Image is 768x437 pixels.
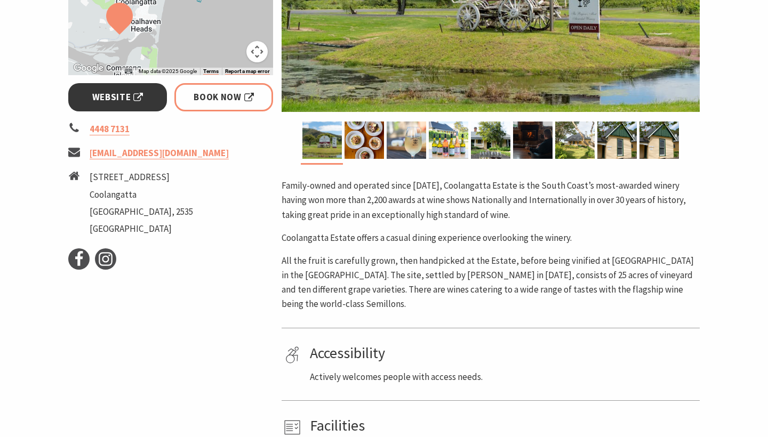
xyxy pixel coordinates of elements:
[71,61,106,75] a: Click to see this area on Google Maps
[639,122,679,159] img: The Cottage
[174,83,273,111] a: Book Now
[92,90,143,104] span: Website
[225,68,270,75] a: Report a map error
[90,123,130,135] a: 4448 7131
[90,170,193,184] li: [STREET_ADDRESS]
[387,122,426,159] img: Glass of Wine
[90,205,193,219] li: [GEOGRAPHIC_DATA], 2535
[555,122,595,159] img: Convict Cottage
[71,61,106,75] img: Google
[513,122,553,159] img: Fireplace
[139,68,197,74] span: Map data ©2025 Google
[90,147,229,159] a: [EMAIL_ADDRESS][DOMAIN_NAME]
[310,417,696,435] h4: Facilities
[282,179,700,222] p: Family-owned and operated since [DATE], Coolangatta Estate is the South Coast’s most-awarded wine...
[194,90,254,104] span: Book Now
[282,254,700,312] p: All the fruit is carefully grown, then handpicked at the Estate, before being vinified at [GEOGRA...
[597,122,637,159] img: The Cottage
[310,344,696,362] h4: Accessibility
[471,122,510,159] img: Wine Paddle
[429,122,468,159] img: Wine Range
[90,188,193,202] li: Coolangatta
[310,370,696,384] p: Actively welcomes people with access needs.
[125,68,132,75] button: Keyboard shortcuts
[68,83,167,111] a: Website
[302,122,342,159] img: Entrance
[90,222,193,236] li: [GEOGRAPHIC_DATA]
[203,68,219,75] a: Terms (opens in new tab)
[246,41,268,62] button: Map camera controls
[345,122,384,159] img: Casual Dining Menu
[282,231,700,245] p: Coolangatta Estate offers a casual dining experience overlooking the winery.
